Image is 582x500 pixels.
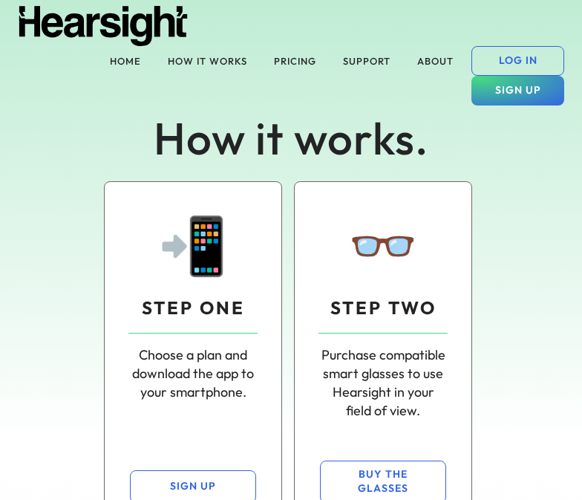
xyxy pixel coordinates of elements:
[471,46,564,76] button: LOG IN
[408,46,462,76] button: ABOUT
[265,46,325,76] button: PRICING
[348,206,418,284] div: 👓
[68,107,514,169] div: How it works.
[159,46,256,76] button: HOW IT WORKS
[128,345,258,402] div: Choose a plan and download the app to your smartphone.
[158,206,228,284] div: 📲
[318,345,448,421] div: Purchase compatible smart glasses to use Hearsight in your field of view.
[101,46,150,76] button: HOME
[142,296,245,321] div: STEP ONE
[18,6,189,46] img: Hearsight logo
[330,296,436,321] div: STEP TWO
[334,46,399,76] button: SUPPORT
